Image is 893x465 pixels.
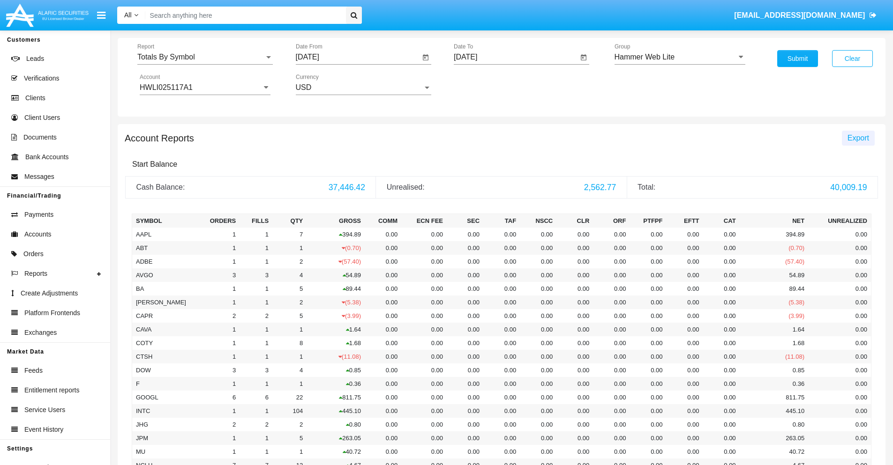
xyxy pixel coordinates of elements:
[703,255,740,268] td: 0.00
[666,391,703,404] td: 0.00
[132,323,195,336] td: CAVA
[240,404,272,418] td: 1
[447,336,483,350] td: 0.00
[240,241,272,255] td: 1
[272,255,307,268] td: 2
[556,377,593,391] td: 0.00
[24,385,80,395] span: Entitlement reports
[447,268,483,282] td: 0.00
[483,350,520,363] td: 0.00
[556,214,593,228] th: CLR
[365,336,401,350] td: 0.00
[593,323,630,336] td: 0.00
[307,336,365,350] td: 1.68
[195,241,240,255] td: 1
[401,295,447,309] td: 0.00
[556,336,593,350] td: 0.00
[240,282,272,295] td: 1
[703,323,740,336] td: 0.00
[630,323,666,336] td: 0.00
[666,377,703,391] td: 0.00
[578,52,589,63] button: Open calendar
[24,308,80,318] span: Platform Frontends
[447,282,483,295] td: 0.00
[195,282,240,295] td: 1
[240,377,272,391] td: 1
[556,282,593,295] td: 0.00
[556,228,593,241] td: 0.00
[132,404,195,418] td: INTC
[556,268,593,282] td: 0.00
[808,391,871,404] td: 0.00
[777,50,818,67] button: Submit
[240,323,272,336] td: 1
[630,241,666,255] td: 0.00
[666,241,703,255] td: 0.00
[401,214,447,228] th: Ecn Fee
[740,268,809,282] td: 54.89
[240,228,272,241] td: 1
[808,404,871,418] td: 0.00
[447,363,483,377] td: 0.00
[734,11,865,19] span: [EMAIL_ADDRESS][DOMAIN_NAME]
[401,377,447,391] td: 0.00
[272,391,307,404] td: 22
[272,268,307,282] td: 4
[420,52,431,63] button: Open calendar
[195,418,240,431] td: 2
[483,363,520,377] td: 0.00
[483,214,520,228] th: TAF
[630,255,666,268] td: 0.00
[666,282,703,295] td: 0.00
[195,404,240,418] td: 1
[24,425,63,435] span: Event History
[24,405,65,415] span: Service Users
[483,404,520,418] td: 0.00
[556,404,593,418] td: 0.00
[703,214,740,228] th: CAT
[307,363,365,377] td: 0.85
[447,323,483,336] td: 0.00
[593,255,630,268] td: 0.00
[740,391,809,404] td: 811.75
[666,255,703,268] td: 0.00
[307,282,365,295] td: 89.44
[240,295,272,309] td: 1
[272,309,307,323] td: 5
[666,404,703,418] td: 0.00
[447,255,483,268] td: 0.00
[240,350,272,363] td: 1
[666,336,703,350] td: 0.00
[145,7,343,24] input: Search
[365,214,401,228] th: Comm
[703,377,740,391] td: 0.00
[272,336,307,350] td: 8
[520,336,556,350] td: 0.00
[272,241,307,255] td: 1
[808,323,871,336] td: 0.00
[365,268,401,282] td: 0.00
[740,309,809,323] td: (3.99)
[5,1,90,29] img: Logo image
[132,350,195,363] td: CTSH
[240,418,272,431] td: 2
[593,350,630,363] td: 0.00
[401,255,447,268] td: 0.00
[401,228,447,241] td: 0.00
[556,241,593,255] td: 0.00
[520,268,556,282] td: 0.00
[240,363,272,377] td: 3
[593,214,630,228] th: ORF
[272,228,307,241] td: 7
[556,363,593,377] td: 0.00
[307,214,365,228] th: Gross
[666,363,703,377] td: 0.00
[24,328,57,338] span: Exchanges
[666,350,703,363] td: 0.00
[483,391,520,404] td: 0.00
[703,268,740,282] td: 0.00
[447,377,483,391] td: 0.00
[842,131,875,146] button: Export
[808,214,871,228] th: Unrealized
[483,282,520,295] td: 0.00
